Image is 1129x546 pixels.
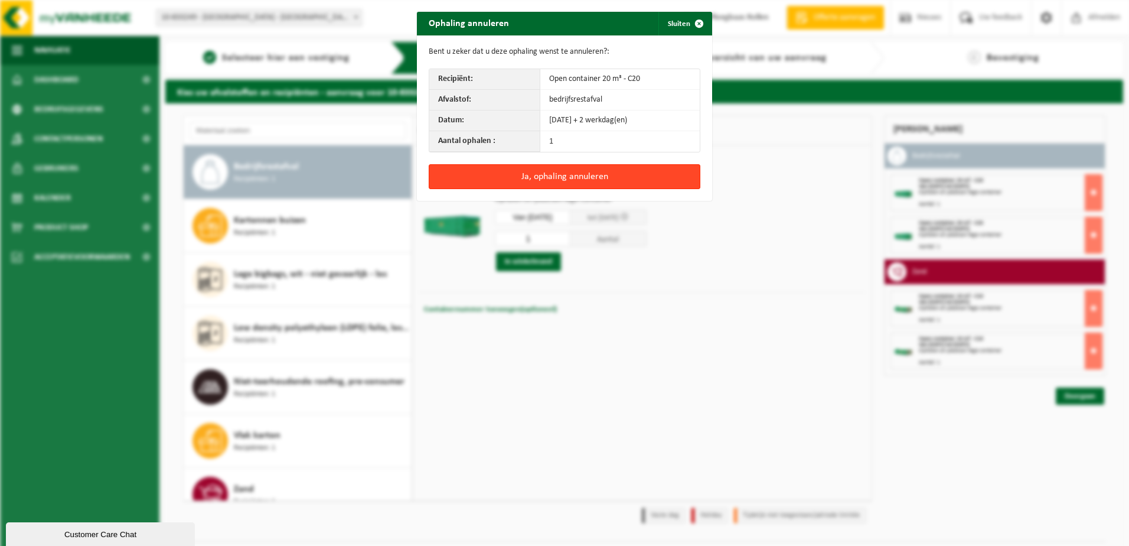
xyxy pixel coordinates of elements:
button: Ja, ophaling annuleren [429,164,700,189]
th: Afvalstof: [429,90,540,110]
th: Recipiënt: [429,69,540,90]
td: bedrijfsrestafval [540,90,700,110]
h2: Ophaling annuleren [417,12,521,34]
td: Open container 20 m³ - C20 [540,69,700,90]
p: Bent u zeker dat u deze ophaling wenst te annuleren?: [429,47,700,57]
th: Datum: [429,110,540,131]
th: Aantal ophalen : [429,131,540,152]
td: 1 [540,131,700,152]
button: Sluiten [658,12,711,35]
iframe: chat widget [6,520,197,546]
td: [DATE] + 2 werkdag(en) [540,110,700,131]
